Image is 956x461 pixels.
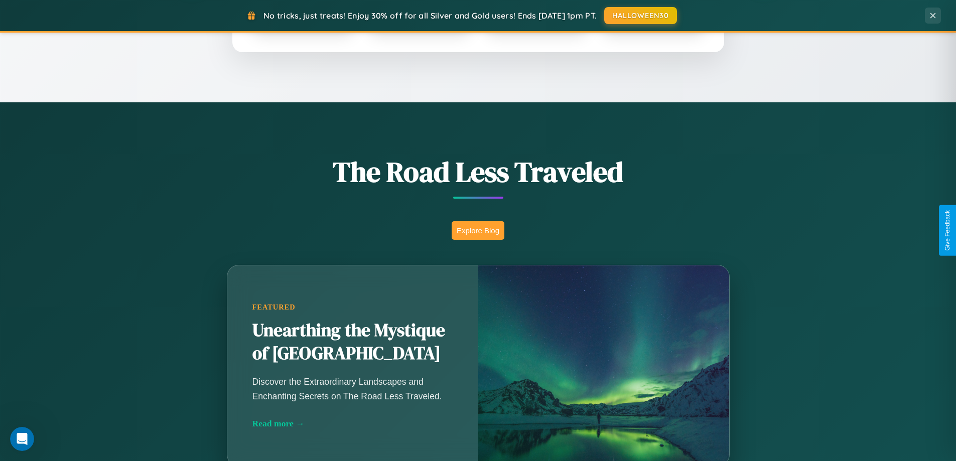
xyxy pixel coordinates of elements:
span: No tricks, just treats! Enjoy 30% off for all Silver and Gold users! Ends [DATE] 1pm PT. [263,11,597,21]
h2: Unearthing the Mystique of [GEOGRAPHIC_DATA] [252,319,453,365]
div: Give Feedback [944,210,951,251]
div: Featured [252,303,453,312]
iframe: Intercom live chat [10,427,34,451]
div: Read more → [252,418,453,429]
h1: The Road Less Traveled [177,152,779,191]
button: Explore Blog [452,221,504,240]
button: HALLOWEEN30 [604,7,677,24]
p: Discover the Extraordinary Landscapes and Enchanting Secrets on The Road Less Traveled. [252,375,453,403]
